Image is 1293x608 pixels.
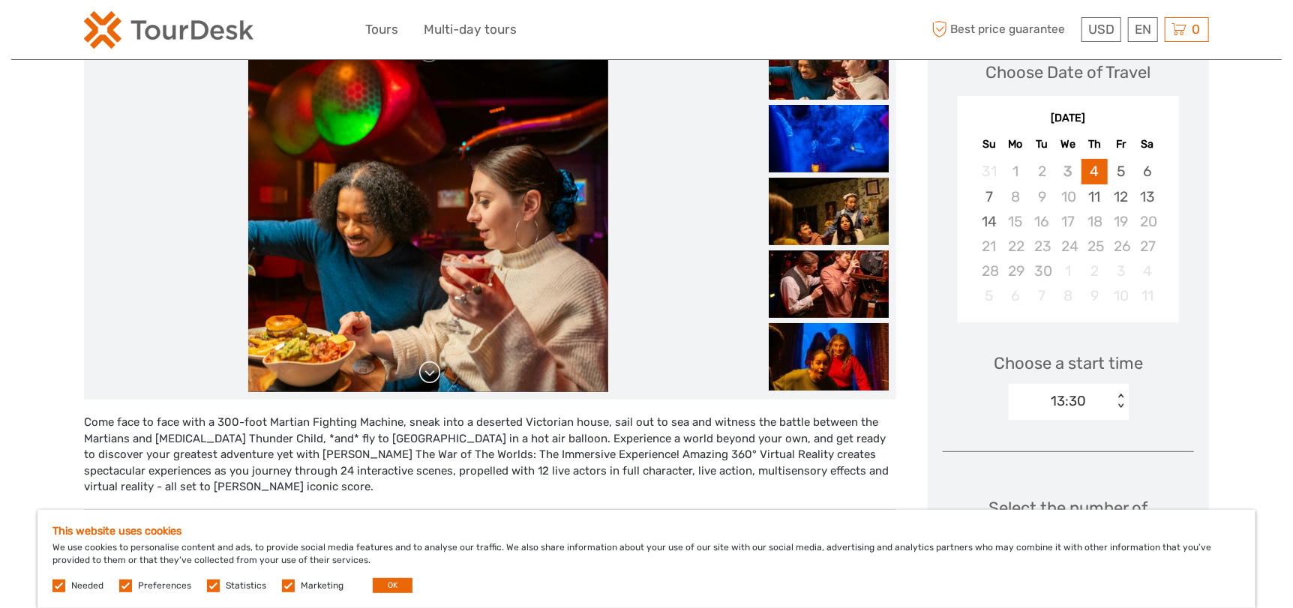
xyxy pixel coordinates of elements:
[986,61,1151,84] div: Choose Date of Travel
[1088,22,1114,37] span: USD
[1081,209,1108,234] div: Not available Thursday, September 18th, 2025
[1108,234,1134,259] div: Not available Friday, September 26th, 2025
[1003,234,1029,259] div: Not available Monday, September 22nd, 2025
[248,32,608,392] img: e4638a1dd82040ceaf680511b3a4eaf2_main_slider.jpeg
[1134,209,1160,234] div: Not available Saturday, September 20th, 2025
[1108,184,1134,209] div: Choose Friday, September 12th, 2025
[976,283,1002,308] div: Not available Sunday, October 5th, 2025
[301,580,343,592] label: Marketing
[84,11,253,49] img: 2254-3441b4b5-4e5f-4d00-b396-31f1d84a6ebf_logo_small.png
[1134,234,1160,259] div: Not available Saturday, September 27th, 2025
[976,234,1002,259] div: Not available Sunday, September 21st, 2025
[1055,184,1081,209] div: Not available Wednesday, September 10th, 2025
[1134,283,1160,308] div: Not available Saturday, October 11th, 2025
[976,259,1002,283] div: Not available Sunday, September 28th, 2025
[769,323,889,391] img: 1b61bdfc293c42258449c1e6a3fe7161_slider_thumbnail.jpeg
[1128,17,1158,42] div: EN
[71,580,103,592] label: Needed
[84,415,896,495] div: Come face to face with a 300-foot Martian Fighting Machine, sneak into a deserted Victorian house...
[52,525,1240,538] h5: This website uses cookies
[928,17,1078,42] span: Best price guarantee
[1003,209,1029,234] div: Not available Monday, September 15th, 2025
[1003,134,1029,154] div: Mo
[1108,259,1134,283] div: Not available Friday, October 3rd, 2025
[1055,134,1081,154] div: We
[138,580,191,592] label: Preferences
[1051,391,1086,411] div: 13:30
[1003,283,1029,308] div: Not available Monday, October 6th, 2025
[1108,159,1134,184] div: Choose Friday, September 5th, 2025
[1081,134,1108,154] div: Th
[1029,259,1055,283] div: Not available Tuesday, September 30th, 2025
[976,159,1002,184] div: Not available Sunday, August 31st, 2025
[769,105,889,172] img: a5f1ed4a9c2f40b88cb8b2e7d2cbcd14_slider_thumbnail.jpeg
[1029,184,1055,209] div: Not available Tuesday, September 9th, 2025
[1108,209,1134,234] div: Not available Friday, September 19th, 2025
[769,178,889,245] img: cd20ab9bff3448de952c7e92ed1daaae_slider_thumbnail.jpeg
[226,580,266,592] label: Statistics
[1108,134,1134,154] div: Fr
[1108,283,1134,308] div: Not available Friday, October 10th, 2025
[1055,159,1081,184] div: Not available Wednesday, September 3rd, 2025
[424,19,517,40] a: Multi-day tours
[976,184,1002,209] div: Choose Sunday, September 7th, 2025
[1003,259,1029,283] div: Not available Monday, September 29th, 2025
[1029,134,1055,154] div: Tu
[37,510,1255,608] div: We use cookies to personalise content and ads, to provide social media features and to analyse ou...
[1003,159,1029,184] div: Not available Monday, September 1st, 2025
[1055,259,1081,283] div: Not available Wednesday, October 1st, 2025
[1081,259,1108,283] div: Not available Thursday, October 2nd, 2025
[1134,259,1160,283] div: Not available Saturday, October 4th, 2025
[1029,283,1055,308] div: Not available Tuesday, October 7th, 2025
[1081,283,1108,308] div: Not available Thursday, October 9th, 2025
[1029,159,1055,184] div: Not available Tuesday, September 2nd, 2025
[1134,159,1160,184] div: Choose Saturday, September 6th, 2025
[373,578,412,593] button: OK
[1029,234,1055,259] div: Not available Tuesday, September 23rd, 2025
[962,159,1174,308] div: month 2025-09
[172,23,190,41] button: Open LiveChat chat widget
[1114,394,1126,409] div: < >
[943,496,1194,565] div: Select the number of participants
[769,32,889,100] img: e4638a1dd82040ceaf680511b3a4eaf2_slider_thumbnail.jpeg
[976,134,1002,154] div: Su
[976,209,1002,234] div: Choose Sunday, September 14th, 2025
[1081,234,1108,259] div: Not available Thursday, September 25th, 2025
[21,26,169,38] p: We're away right now. Please check back later!
[365,19,398,40] a: Tours
[1055,209,1081,234] div: Not available Wednesday, September 17th, 2025
[1134,134,1160,154] div: Sa
[958,111,1179,127] div: [DATE]
[1029,209,1055,234] div: Not available Tuesday, September 16th, 2025
[1189,22,1202,37] span: 0
[1055,283,1081,308] div: Not available Wednesday, October 8th, 2025
[1081,159,1108,184] div: Choose Thursday, September 4th, 2025
[1134,184,1160,209] div: Choose Saturday, September 13th, 2025
[994,352,1143,375] span: Choose a start time
[1081,184,1108,209] div: Choose Thursday, September 11th, 2025
[1055,234,1081,259] div: Not available Wednesday, September 24th, 2025
[769,250,889,318] img: 5e275eaa7b94482fabb3806005b868a8_slider_thumbnail.jpeg
[1003,184,1029,209] div: Not available Monday, September 8th, 2025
